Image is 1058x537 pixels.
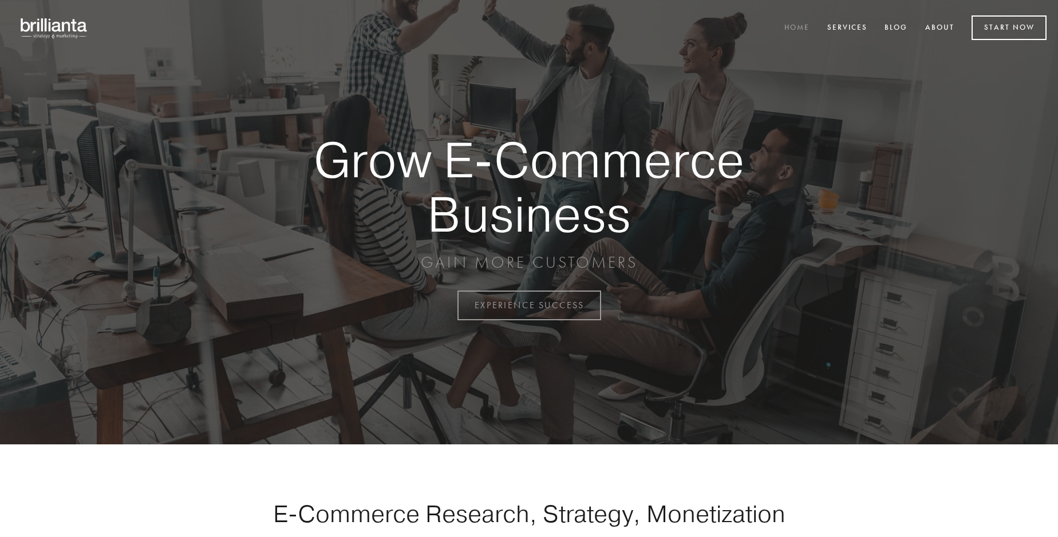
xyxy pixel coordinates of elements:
a: About [918,19,962,38]
a: Home [777,19,817,38]
h1: E-Commerce Research, Strategy, Monetization [237,499,821,528]
a: EXPERIENCE SUCCESS [457,291,601,320]
img: brillianta - research, strategy, marketing [11,11,97,45]
p: GAIN MORE CUSTOMERS [274,252,784,273]
a: Blog [877,19,915,38]
a: Services [820,19,875,38]
strong: Grow E-Commerce Business [274,133,784,241]
a: Start Now [972,15,1047,40]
